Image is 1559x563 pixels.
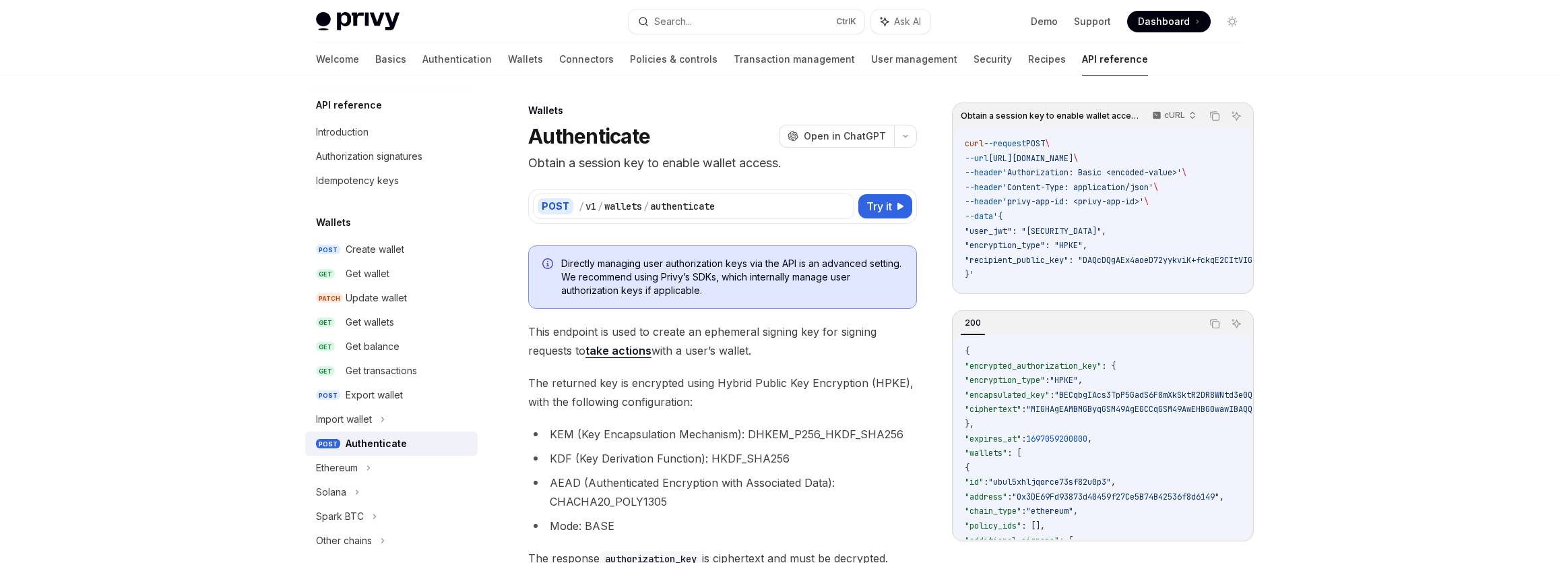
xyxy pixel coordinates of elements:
[598,200,603,213] div: /
[1021,521,1045,531] span: : [],
[1050,390,1054,401] span: :
[1219,492,1224,502] span: ,
[305,144,478,169] a: Authorization signatures
[1026,138,1045,149] span: POST
[654,13,692,30] div: Search...
[316,245,340,255] span: POST
[305,359,478,383] a: GETGet transactions
[316,318,335,328] span: GET
[965,419,974,429] span: },
[316,12,400,31] img: light logo
[346,363,417,379] div: Get transactions
[1127,11,1211,32] a: Dashboard
[316,342,335,352] span: GET
[965,211,993,222] span: --data
[974,43,1012,76] a: Security
[305,169,478,193] a: Idempotency keys
[779,125,894,148] button: Open in ChatGPT
[1074,15,1111,28] a: Support
[604,200,642,213] div: wallets
[993,211,1003,222] span: '{
[866,198,892,214] span: Try it
[316,97,382,113] h5: API reference
[1102,361,1116,372] span: : {
[316,484,346,500] div: Solana
[643,200,649,213] div: /
[965,226,1106,237] span: "user_jwt": "[SECURITY_DATA]",
[316,439,340,449] span: POST
[316,214,351,231] h5: Wallets
[305,262,478,286] a: GETGet wallet
[316,366,335,376] span: GET
[965,506,1021,516] span: "chain_type"
[316,390,340,401] span: POST
[1059,535,1073,546] span: : [
[1026,434,1087,444] span: 1697059200000
[561,257,903,297] span: Directly managing user authorization keys via the API is an advanced setting. We recommend using ...
[1073,153,1078,164] span: \
[1111,477,1116,487] span: ,
[346,290,407,306] div: Update wallet
[1145,105,1202,127] button: cURL
[422,43,492,76] a: Authentication
[528,425,917,444] li: KEM (Key Encapsulation Mechanism): DHKEM_P256_HKDF_SHA256
[1206,107,1223,125] button: Copy the contents from the code block
[1003,196,1144,207] span: 'privy-app-id: <privy-app-id>'
[528,516,917,535] li: Mode: BASE
[965,255,1422,266] span: "recipient_public_key": "DAQcDQgAEx4aoeD72yykviK+fckqE2CItVIGn1rCnvCXZ1HgpOcMEMialRmTrqIK4oZlYd1"
[585,200,596,213] div: v1
[305,286,478,310] a: PATCHUpdate wallet
[984,138,1026,149] span: --request
[305,310,478,334] a: GETGet wallets
[734,43,855,76] a: Transaction management
[1054,390,1479,401] span: "BECqbgIAcs3TpP5GadS6F8mXkSktR2DR8WNtd3e0Qcy7PpoRHEygpzjFWttntS+SEM3VSr4Thewh18ZP9chseLE="
[316,533,372,549] div: Other chains
[1003,167,1182,178] span: 'Authorization: Basic <encoded-value>'
[965,196,1003,207] span: --header
[858,194,912,218] button: Try it
[346,387,403,403] div: Export wallet
[346,338,400,355] div: Get balance
[965,269,974,280] span: }'
[316,411,372,427] div: Import wallet
[542,258,556,272] svg: Info
[1082,43,1148,76] a: API reference
[965,375,1045,386] span: "encryption_type"
[375,43,406,76] a: Basics
[894,15,921,28] span: Ask AI
[965,477,984,487] span: "id"
[965,240,1087,251] span: "encryption_type": "HPKE",
[1012,492,1219,502] span: "0x3DE69Fd93873d40459f27Ce5B74B42536f8d6149"
[316,269,335,279] span: GET
[316,148,422,165] div: Authorization signatures
[1028,43,1066,76] a: Recipes
[316,293,343,303] span: PATCH
[305,432,478,456] a: POSTAuthenticate
[988,477,1111,487] span: "ubul5xhljqorce73sf82u0p3"
[305,120,478,144] a: Introduction
[1087,434,1092,444] span: ,
[1007,492,1012,502] span: :
[305,237,478,262] a: POSTCreate wallet
[346,314,394,330] div: Get wallets
[316,124,369,140] div: Introduction
[585,344,651,358] a: take actions
[528,473,917,511] li: AEAD (Authenticated Encryption with Associated Data): CHACHA20_POLY1305
[965,361,1102,372] span: "encrypted_authorization_key"
[836,16,856,27] span: Ctrl K
[316,173,399,189] div: Idempotency keys
[965,390,1050,401] span: "encapsulated_key"
[305,383,478,407] a: POSTExport wallet
[961,111,1139,121] span: Obtain a session key to enable wallet access.
[965,463,969,473] span: {
[629,9,864,34] button: Search...CtrlK
[1021,434,1026,444] span: :
[316,460,358,476] div: Ethereum
[1007,448,1021,458] span: : [
[630,43,718,76] a: Policies & controls
[1078,375,1083,386] span: ,
[559,43,614,76] a: Connectors
[961,315,985,331] div: 200
[305,334,478,359] a: GETGet balance
[346,266,389,282] div: Get wallet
